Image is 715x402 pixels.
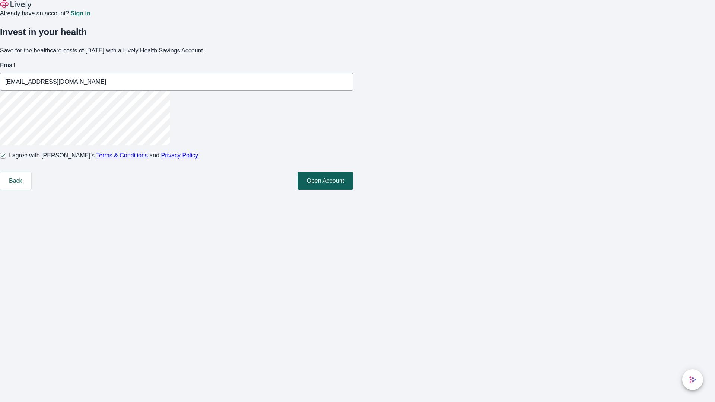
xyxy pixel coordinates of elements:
a: Terms & Conditions [96,152,148,159]
button: chat [682,369,703,390]
button: Open Account [298,172,353,190]
span: I agree with [PERSON_NAME]’s and [9,151,198,160]
svg: Lively AI Assistant [689,376,696,383]
a: Privacy Policy [161,152,198,159]
a: Sign in [70,10,90,16]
